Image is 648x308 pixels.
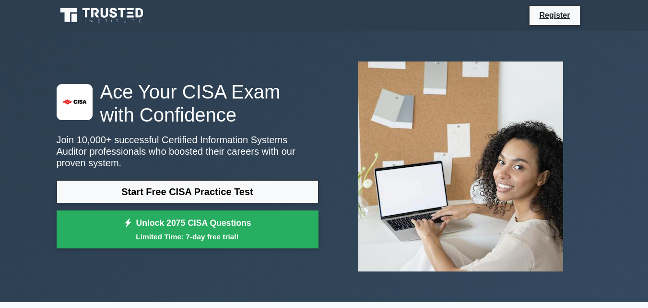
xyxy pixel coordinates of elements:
[57,180,318,203] a: Start Free CISA Practice Test
[533,9,576,21] a: Register
[57,80,318,126] h1: Ace Your CISA Exam with Confidence
[69,231,306,242] small: Limited Time: 7-day free trial!
[57,134,318,169] p: Join 10,000+ successful Certified Information Systems Auditor professionals who boosted their car...
[57,210,318,249] a: Unlock 2075 CISA QuestionsLimited Time: 7-day free trial!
